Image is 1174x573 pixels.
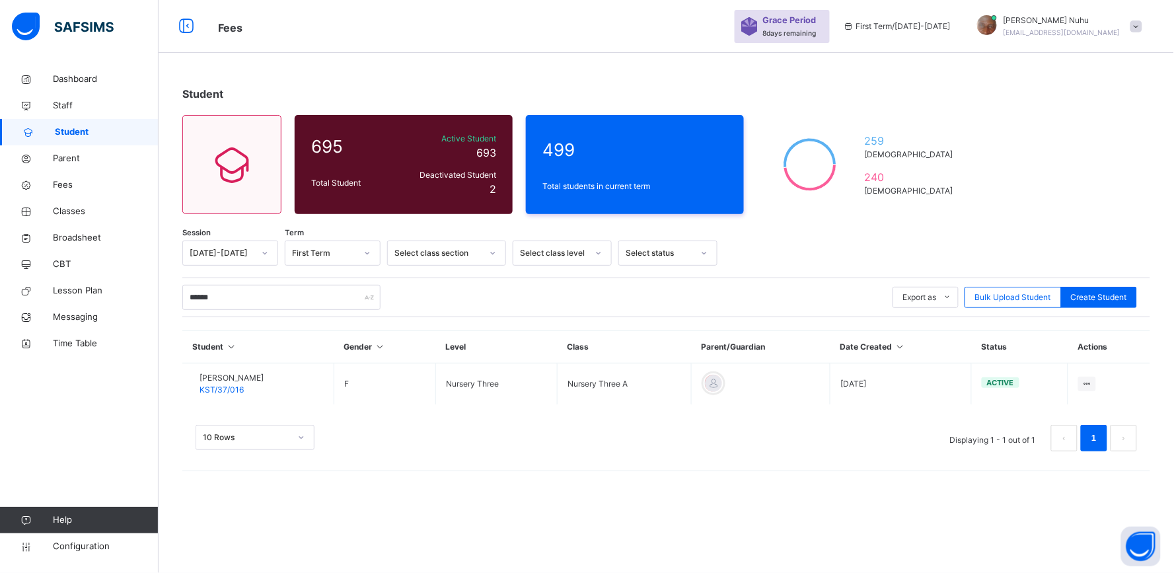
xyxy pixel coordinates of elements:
span: Total students in current term [542,180,727,192]
li: 下一页 [1111,425,1137,451]
span: 499 [542,137,727,163]
th: Actions [1068,331,1151,363]
div: Select status [626,247,693,259]
div: [DATE]-[DATE] [190,247,254,259]
div: First Term [292,247,356,259]
span: 2 [490,182,496,196]
td: Nursery Three A [558,363,691,405]
span: Session [182,227,211,239]
th: Level [435,331,557,363]
span: [DEMOGRAPHIC_DATA] [864,149,959,161]
th: Parent/Guardian [691,331,830,363]
th: Class [558,331,691,363]
th: Status [971,331,1068,363]
span: 693 [476,146,496,159]
button: Open asap [1121,527,1161,566]
span: [EMAIL_ADDRESS][DOMAIN_NAME] [1004,28,1120,36]
span: 695 [311,134,396,159]
div: Select class level [520,247,587,259]
span: Staff [53,99,159,112]
button: next page [1111,425,1137,451]
button: prev page [1051,425,1078,451]
span: Parent [53,152,159,165]
span: 240 [864,169,959,185]
li: 上一页 [1051,425,1078,451]
div: 10 Rows [203,432,290,443]
img: safsims [12,13,114,40]
span: Bulk Upload Student [975,291,1051,303]
a: 1 [1087,430,1100,447]
span: Student [182,87,223,100]
span: Deactivated Student [402,169,496,181]
span: 259 [864,133,959,149]
td: F [334,363,435,405]
li: Displaying 1 - 1 out of 1 [940,425,1046,451]
th: Date Created [830,331,972,363]
th: Gender [334,331,435,363]
span: [PERSON_NAME] Nuhu [1004,15,1120,26]
i: Sort in Ascending Order [374,342,385,352]
span: Term [285,227,304,239]
span: CBT [53,258,159,271]
span: Fees [218,21,242,34]
span: Configuration [53,540,158,553]
span: Classes [53,205,159,218]
li: 1 [1081,425,1107,451]
span: Help [53,514,158,527]
span: Lesson Plan [53,284,159,297]
span: KST/37/016 [200,385,244,395]
img: sticker-purple.71386a28dfed39d6af7621340158ba97.svg [741,17,758,36]
span: Create Student [1071,291,1127,303]
span: Fees [53,178,159,192]
span: Export as [903,291,937,303]
span: Dashboard [53,73,159,86]
span: Active Student [402,133,496,145]
span: Time Table [53,337,159,350]
span: session/term information [843,20,951,32]
div: Select class section [394,247,482,259]
span: Messaging [53,311,159,324]
td: [DATE] [830,363,972,405]
div: Total Student [308,174,399,192]
th: Student [183,331,334,363]
span: [DEMOGRAPHIC_DATA] [864,185,959,197]
span: Broadsheet [53,231,159,245]
i: Sort in Ascending Order [895,342,906,352]
td: Nursery Three [435,363,557,405]
span: active [987,378,1014,387]
i: Sort in Ascending Order [226,342,237,352]
span: 8 days remaining [763,29,817,37]
div: BenedictNuhu [964,15,1149,38]
span: [PERSON_NAME] [200,372,264,384]
span: Student [55,126,159,139]
span: Grace Period [763,14,817,26]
